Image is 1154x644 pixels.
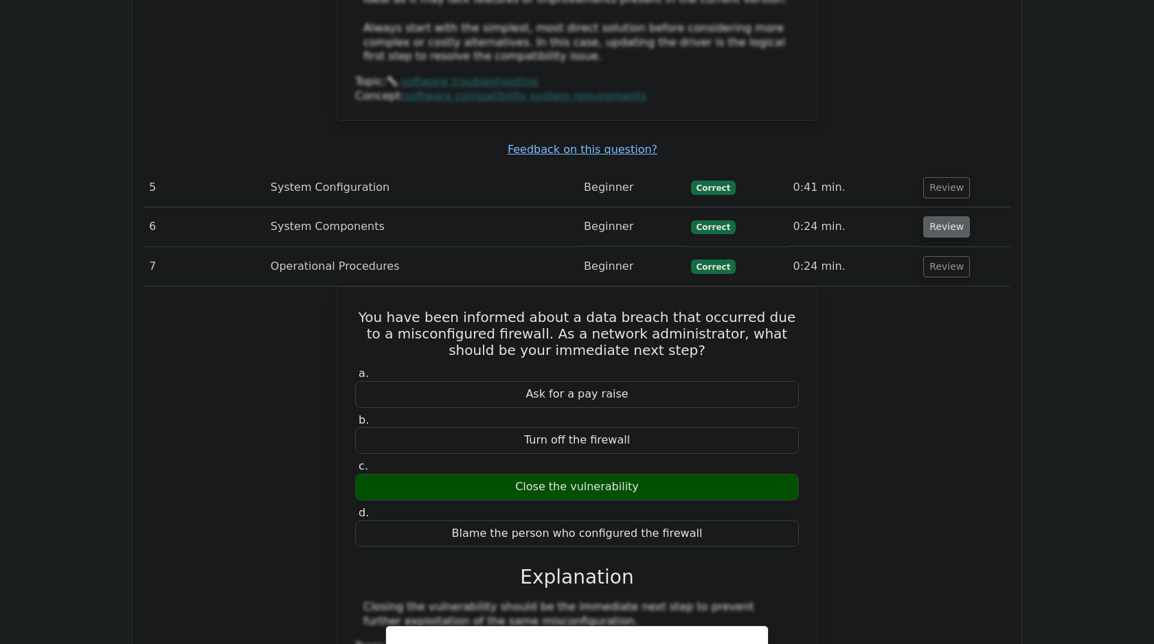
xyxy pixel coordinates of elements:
[788,168,918,207] td: 0:41 min.
[363,600,791,629] div: Closing the vulnerability should be the immediate next step to prevent further exploitation of th...
[788,247,918,286] td: 0:24 min.
[355,89,799,104] div: Concept:
[401,75,539,88] a: software troubleshooting
[355,75,799,89] div: Topic:
[355,381,799,408] div: Ask for a pay raise
[923,216,970,238] button: Review
[144,168,265,207] td: 5
[691,181,736,194] span: Correct
[359,413,369,426] span: b.
[923,177,970,198] button: Review
[405,89,647,102] a: software compatibility system requirements
[144,207,265,246] td: 6
[265,168,578,207] td: System Configuration
[355,474,799,501] div: Close the vulnerability
[359,506,369,519] span: d.
[788,207,918,246] td: 0:24 min.
[691,220,736,234] span: Correct
[578,207,686,246] td: Beginner
[359,367,369,380] span: a.
[144,247,265,286] td: 7
[578,247,686,286] td: Beginner
[923,256,970,277] button: Review
[578,168,686,207] td: Beginner
[359,459,368,472] span: c.
[355,520,799,547] div: Blame the person who configured the firewall
[265,247,578,286] td: Operational Procedures
[355,427,799,454] div: Turn off the firewall
[363,566,791,589] h3: Explanation
[354,309,800,358] h5: You have been informed about a data breach that occurred due to a misconfigured firewall. As a ne...
[691,260,736,273] span: Correct
[265,207,578,246] td: System Components
[508,143,657,156] a: Feedback on this question?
